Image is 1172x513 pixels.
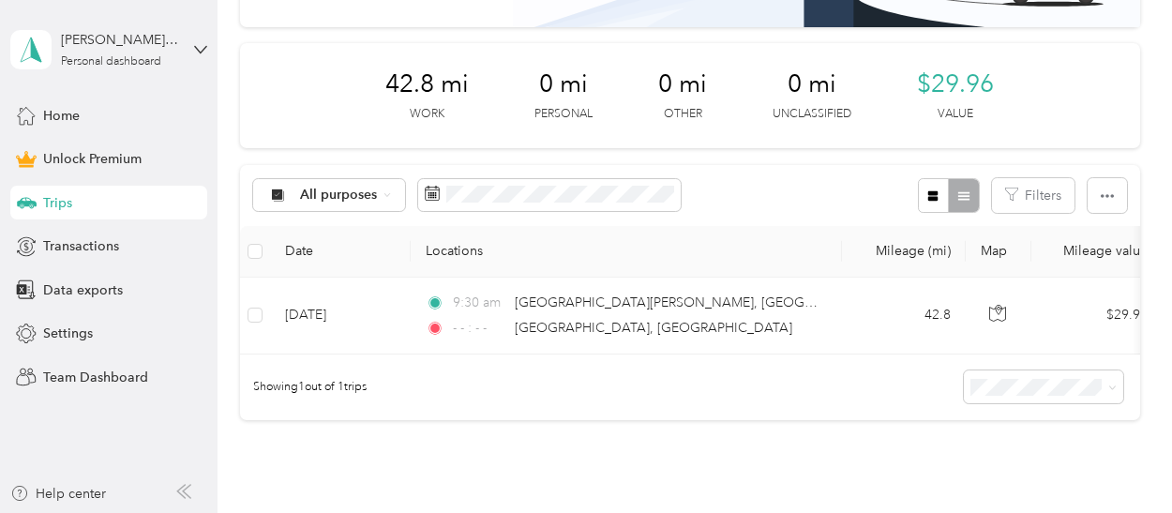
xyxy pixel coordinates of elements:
td: $29.96 [1031,278,1163,355]
td: 42.8 [842,278,966,355]
p: Personal [534,106,593,123]
span: Transactions [43,236,119,256]
span: Home [43,106,80,126]
th: Map [966,226,1031,278]
span: $29.96 [917,69,994,99]
button: Help center [10,484,106,504]
p: Value [938,106,973,123]
th: Locations [411,226,842,278]
span: [GEOGRAPHIC_DATA], [GEOGRAPHIC_DATA] [515,320,792,336]
th: Date [270,226,411,278]
button: Filters [992,178,1074,213]
p: Work [410,106,444,123]
span: Showing 1 out of 1 trips [240,379,367,396]
span: Settings [43,324,93,343]
p: Unclassified [773,106,851,123]
p: Other [664,106,702,123]
th: Mileage (mi) [842,226,966,278]
iframe: Everlance-gr Chat Button Frame [1067,408,1172,513]
div: [PERSON_NAME][EMAIL_ADDRESS][PERSON_NAME][DOMAIN_NAME] [61,30,178,50]
span: 0 mi [539,69,588,99]
span: Trips [43,193,72,213]
th: Mileage value [1031,226,1163,278]
span: All purposes [300,189,378,202]
span: Unlock Premium [43,149,142,169]
span: 0 mi [788,69,836,99]
span: Team Dashboard [43,368,148,387]
td: [DATE] [270,278,411,355]
span: 9:30 am [453,293,506,313]
div: Personal dashboard [61,56,161,68]
span: 42.8 mi [385,69,469,99]
span: - - : - - [453,318,506,339]
span: 0 mi [658,69,707,99]
span: Data exports [43,280,123,300]
span: [GEOGRAPHIC_DATA][PERSON_NAME], [GEOGRAPHIC_DATA] [515,294,896,310]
